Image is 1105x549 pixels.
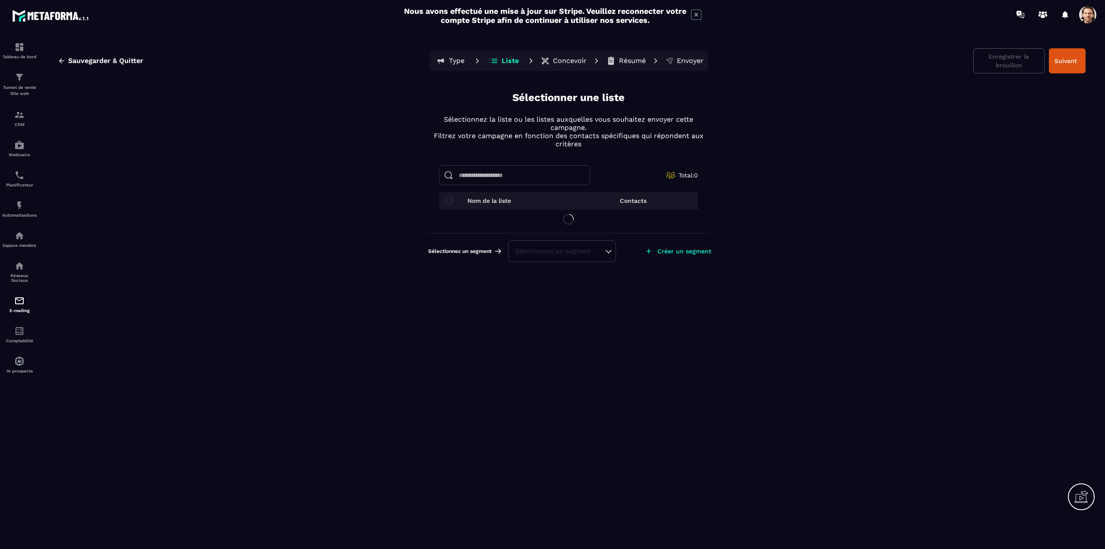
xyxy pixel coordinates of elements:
[604,52,648,69] button: Résumé
[2,152,37,157] p: Webinaire
[2,103,37,133] a: formationformationCRM
[1049,48,1086,73] button: Suivant
[14,42,25,52] img: formation
[2,164,37,194] a: schedulerschedulerPlanificateur
[449,57,464,65] p: Type
[553,57,587,65] p: Concevoir
[2,369,37,373] p: IA prospects
[2,273,37,283] p: Réseaux Sociaux
[14,261,25,271] img: social-network
[431,52,470,69] button: Type
[677,57,704,65] p: Envoyer
[2,194,37,224] a: automationsautomationsAutomatisations
[14,356,25,366] img: automations
[2,35,37,66] a: formationformationTableau de bord
[657,248,711,255] p: Créer un segment
[14,110,25,120] img: formation
[14,296,25,306] img: email
[404,6,687,25] h2: Nous avons effectué une mise à jour sur Stripe. Veuillez reconnecter votre compte Stripe afin de ...
[14,72,25,82] img: formation
[12,8,90,23] img: logo
[512,91,625,105] p: Sélectionner une liste
[2,243,37,248] p: Espace membre
[502,57,519,65] p: Liste
[14,140,25,150] img: automations
[2,338,37,343] p: Comptabilité
[2,183,37,187] p: Planificateur
[619,57,646,65] p: Résumé
[14,200,25,211] img: automations
[2,54,37,59] p: Tableau de bord
[538,52,589,69] button: Concevoir
[2,122,37,127] p: CRM
[68,57,143,65] span: Sauvegarder & Quitter
[485,52,524,69] button: Liste
[428,132,709,148] p: Filtrez votre campagne en fonction des contacts spécifiques qui répondent aux critères
[2,319,37,350] a: accountantaccountantComptabilité
[620,197,647,204] p: Contacts
[2,213,37,218] p: Automatisations
[51,53,150,69] button: Sauvegarder & Quitter
[428,248,492,255] span: Sélectionnez un segment
[663,52,706,69] button: Envoyer
[2,308,37,313] p: E-mailing
[2,66,37,103] a: formationformationTunnel de vente Site web
[2,289,37,319] a: emailemailE-mailing
[2,85,37,97] p: Tunnel de vente Site web
[428,115,709,132] p: Sélectionnez la liste ou les listes auxquelles vous souhaitez envoyer cette campagne.
[14,170,25,180] img: scheduler
[679,172,698,179] span: Total: 0
[2,254,37,289] a: social-networksocial-networkRéseaux Sociaux
[14,326,25,336] img: accountant
[2,133,37,164] a: automationsautomationsWebinaire
[14,230,25,241] img: automations
[467,197,511,204] p: Nom de la liste
[2,224,37,254] a: automationsautomationsEspace membre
